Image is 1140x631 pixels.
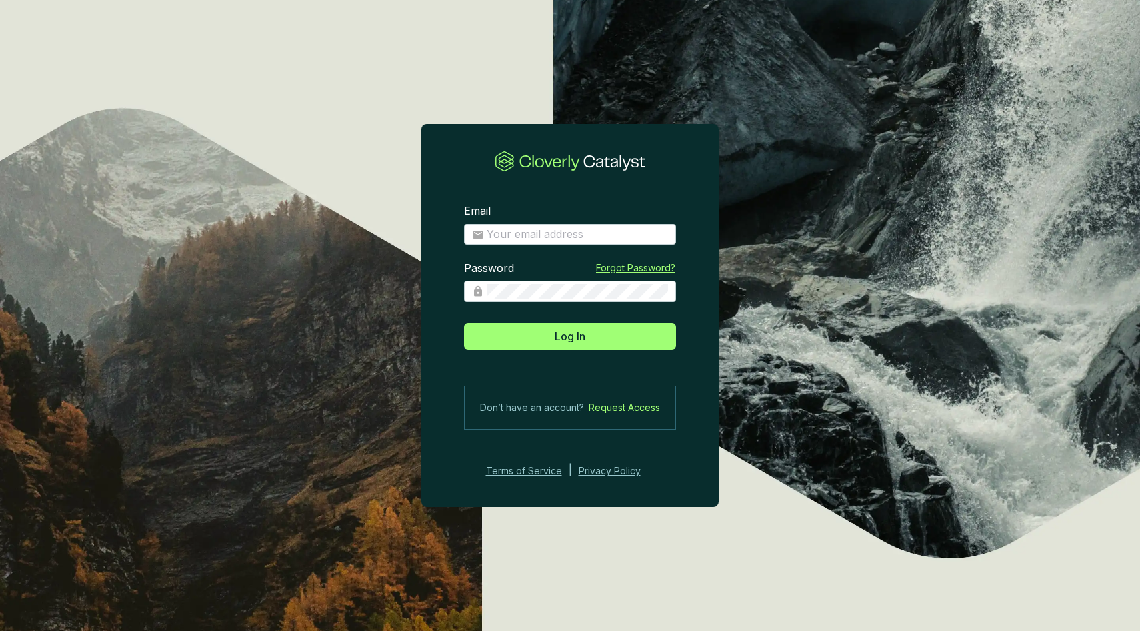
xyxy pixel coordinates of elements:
[464,204,491,219] label: Email
[569,463,572,479] div: |
[480,400,584,416] span: Don’t have an account?
[579,463,659,479] a: Privacy Policy
[482,463,562,479] a: Terms of Service
[487,284,668,299] input: Password
[464,261,514,276] label: Password
[464,323,676,350] button: Log In
[487,227,668,242] input: Email
[596,261,675,275] a: Forgot Password?
[589,400,660,416] a: Request Access
[555,328,585,344] span: Log In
